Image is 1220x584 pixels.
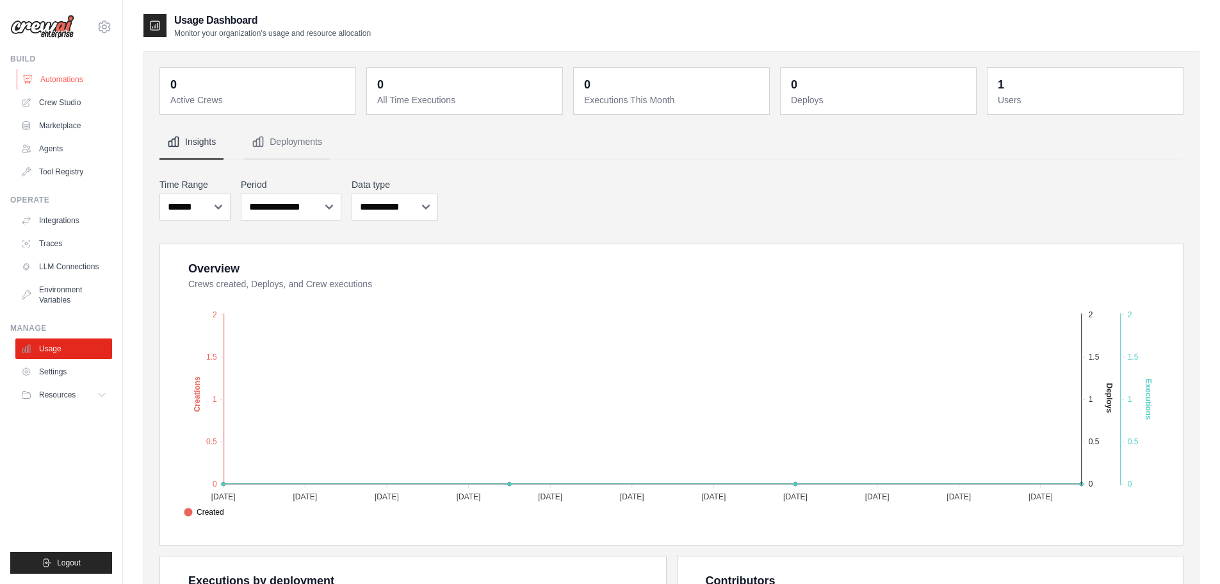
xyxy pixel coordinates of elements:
tspan: 2 [1089,310,1093,319]
tspan: 0 [213,480,217,488]
button: Resources [15,385,112,405]
span: Logout [57,558,81,568]
dt: Deploys [791,94,968,106]
tspan: [DATE] [947,492,971,501]
tspan: 1 [213,395,217,404]
button: Deployments [244,125,330,160]
div: 1 [998,76,1004,94]
div: Overview [188,260,240,278]
tspan: [DATE] [865,492,890,501]
tspan: 1 [1089,395,1093,404]
div: 0 [791,76,797,94]
dt: All Time Executions [377,94,555,106]
tspan: 0 [1089,480,1093,488]
a: Agents [15,138,112,159]
a: Automations [17,69,113,90]
tspan: [DATE] [375,492,399,501]
a: Usage [15,338,112,359]
tspan: 0.5 [206,437,217,446]
dt: Active Crews [170,94,348,106]
tspan: [DATE] [293,492,317,501]
tspan: 0.5 [1089,437,1100,446]
button: Insights [159,125,224,160]
tspan: 0.5 [1128,437,1139,446]
a: Environment Variables [15,279,112,310]
h2: Usage Dashboard [174,13,371,28]
label: Time Range [159,178,231,191]
dt: Users [998,94,1175,106]
tspan: [DATE] [457,492,481,501]
tspan: [DATE] [783,492,808,501]
tspan: 1.5 [1128,353,1139,362]
a: Marketplace [15,115,112,136]
a: Tool Registry [15,162,112,182]
dt: Executions This Month [584,94,761,106]
label: Period [241,178,341,191]
div: Build [10,54,112,64]
img: Logo [10,15,74,39]
label: Data type [352,178,438,191]
nav: Tabs [159,125,1183,160]
tspan: 0 [1128,480,1132,488]
div: 0 [377,76,384,94]
div: Operate [10,195,112,205]
a: Crew Studio [15,92,112,113]
tspan: [DATE] [1029,492,1053,501]
tspan: [DATE] [620,492,644,501]
div: 0 [584,76,590,94]
span: Created [184,506,224,518]
a: Traces [15,233,112,254]
a: Settings [15,362,112,382]
tspan: 1 [1128,395,1132,404]
div: Manage [10,323,112,333]
div: 0 [170,76,177,94]
tspan: [DATE] [701,492,726,501]
text: Creations [193,376,202,412]
text: Executions [1144,379,1153,420]
p: Monitor your organization's usage and resource allocation [174,28,371,38]
tspan: [DATE] [211,492,236,501]
span: Resources [39,390,76,400]
tspan: 1.5 [1089,353,1100,362]
button: Logout [10,552,112,574]
a: LLM Connections [15,256,112,277]
tspan: 2 [1128,310,1132,319]
tspan: [DATE] [538,492,562,501]
dt: Crews created, Deploys, and Crew executions [188,278,1167,290]
text: Deploys [1105,383,1114,413]
tspan: 2 [213,310,217,319]
tspan: 1.5 [206,353,217,362]
a: Integrations [15,210,112,231]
